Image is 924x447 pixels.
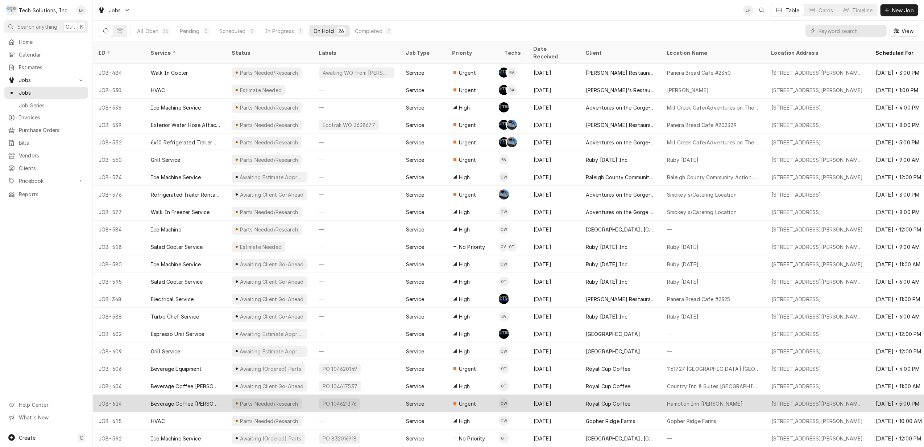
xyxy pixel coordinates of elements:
[586,243,629,251] div: Ruby [DATE] Inc.
[667,49,758,57] div: Location Name
[93,203,145,221] div: JOB-577
[239,208,299,216] div: Parts Needed/Research
[151,49,219,57] div: Service
[355,27,382,35] div: Completed
[19,164,84,172] span: Clients
[534,45,573,60] div: Date Received
[499,294,509,304] div: SB
[7,5,17,15] div: T
[313,238,400,255] div: —
[19,102,84,109] span: Job Series
[499,155,509,165] div: BA
[265,27,294,35] div: In Progress
[19,7,69,14] div: Tech Solutions, Inc.
[743,5,753,15] div: Lisa Paschal's Avatar
[313,134,400,151] div: —
[314,27,334,35] div: On Hold
[499,242,509,252] div: Coleton Wallace's Avatar
[586,49,654,57] div: Client
[4,162,88,174] a: Clients
[528,81,580,99] div: [DATE]
[667,278,699,286] div: Ruby [DATE]
[499,155,509,165] div: Brian Alexander's Avatar
[771,243,864,251] div: [STREET_ADDRESS][PERSON_NAME][PERSON_NAME]
[95,4,133,16] a: Go to Jobs
[99,49,138,57] div: ID
[406,243,424,251] div: Service
[239,139,299,146] div: Parts Needed/Research
[771,121,821,129] div: [STREET_ADDRESS]
[406,313,424,320] div: Service
[499,137,509,147] div: Austin Fox's Avatar
[528,186,580,203] div: [DATE]
[239,295,304,303] div: Awaiting Client Go-Ahead
[80,23,83,30] span: K
[528,134,580,151] div: [DATE]
[151,104,201,111] div: Ice Machine Service
[406,121,424,129] div: Service
[76,5,86,15] div: Lisa Paschal's Avatar
[19,152,84,159] span: Vendors
[528,64,580,81] div: [DATE]
[313,151,400,168] div: —
[586,156,629,164] div: Ruby [DATE] Inc.
[239,278,304,286] div: Awaiting Client Go-Ahead
[771,278,864,286] div: [STREET_ADDRESS][PERSON_NAME][PERSON_NAME]
[507,242,517,252] div: Otis Tooley's Avatar
[586,173,655,181] div: Raleigh County Community Action Association
[76,5,86,15] div: LP
[586,313,629,320] div: Ruby [DATE] Inc.
[756,4,768,16] button: Open search
[80,434,83,442] span: C
[239,86,282,94] div: Estimate Needed
[459,156,476,164] span: Urgent
[406,156,424,164] div: Service
[667,104,760,111] div: Mill Creek Cafe/Adventures on The Gorge
[667,191,737,198] div: Smokey's/Catering Location
[507,137,517,147] div: JP
[19,114,84,121] span: Invoices
[4,36,88,48] a: Home
[4,111,88,123] a: Invoices
[499,311,509,321] div: BA
[459,261,470,268] span: High
[151,173,201,181] div: Ice Machine Service
[661,325,766,343] div: —
[586,226,655,233] div: [GEOGRAPHIC_DATA], [GEOGRAPHIC_DATA]
[507,120,517,130] div: Joe Paschal's Avatar
[586,69,655,77] div: [PERSON_NAME] Restaurant Group
[151,261,201,268] div: Ice Machine Service
[771,313,864,320] div: [STREET_ADDRESS][PERSON_NAME][PERSON_NAME]
[499,259,509,269] div: CW
[459,243,485,251] span: No Priority
[499,137,509,147] div: AF
[239,313,304,320] div: Awaiting Client Go-Ahead
[4,411,88,423] a: Go to What's New
[313,203,400,221] div: —
[499,329,509,339] div: AF
[507,67,517,78] div: BA
[586,208,655,216] div: Adventures on the Gorge-Aramark Destinations
[151,86,165,94] div: HVAC
[406,330,424,338] div: Service
[19,139,84,147] span: Bills
[93,255,145,273] div: JOB-580
[771,261,863,268] div: [STREET_ADDRESS][PERSON_NAME]
[459,226,470,233] span: High
[499,102,509,112] div: SB
[19,126,84,134] span: Purchase Orders
[505,49,522,57] div: Techs
[319,49,394,57] div: Labels
[771,104,821,111] div: [STREET_ADDRESS]
[239,226,299,233] div: Parts Needed/Research
[499,311,509,321] div: Brian Alexander's Avatar
[406,49,441,57] div: Job Type
[507,85,517,95] div: Brian Alexander's Avatar
[406,226,424,233] div: Service
[459,295,470,303] span: High
[406,261,424,268] div: Service
[151,69,188,77] div: Walk In Cooler
[322,121,376,129] div: Ecotrak WO 3638677
[19,51,84,58] span: Calendar
[667,121,737,129] div: Panera Bread Cafe #202329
